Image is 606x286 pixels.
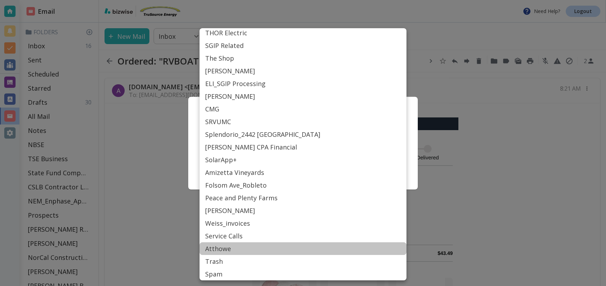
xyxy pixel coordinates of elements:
[200,179,406,191] li: Folsom Ave_Robleto
[200,230,406,242] li: Service Calls
[200,268,406,280] li: Spam
[200,26,406,39] li: THOR Electric
[200,166,406,179] li: Amizetta Vineyards
[200,204,406,217] li: [PERSON_NAME]
[200,153,406,166] li: SolarApp+
[200,90,406,103] li: [PERSON_NAME]
[200,103,406,115] li: CMG
[200,141,406,153] li: [PERSON_NAME] CPA Financial
[200,128,406,141] li: Splendorio_2442 [GEOGRAPHIC_DATA]
[200,242,406,255] li: Atthowe
[200,39,406,52] li: SGIP Related
[200,217,406,230] li: Weiss_invoices
[200,255,406,268] li: Trash
[200,115,406,128] li: SRVUMC
[200,65,406,77] li: [PERSON_NAME]
[200,191,406,204] li: Peace and Plenty Farms
[200,52,406,65] li: The Shop
[200,77,406,90] li: ELI_SGIP Processing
